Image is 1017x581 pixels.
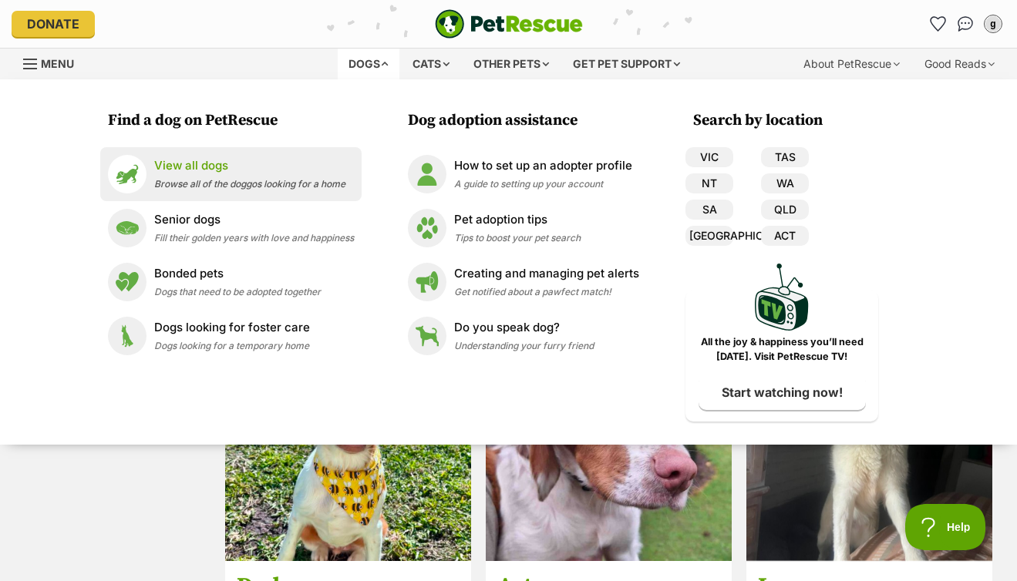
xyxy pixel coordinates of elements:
[761,200,809,220] a: QLD
[454,265,639,283] p: Creating and managing pet alerts
[408,263,446,301] img: Creating and managing pet alerts
[454,211,581,229] p: Pet adoption tips
[108,263,354,301] a: Bonded pets Bonded pets Dogs that need to be adopted together
[685,226,733,246] a: [GEOGRAPHIC_DATA]
[108,317,354,355] a: Dogs looking for foster care Dogs looking for foster care Dogs looking for a temporary home
[693,110,878,132] h3: Search by location
[408,317,639,355] a: Do you speak dog? Do you speak dog? Understanding your furry friend
[761,173,809,193] a: WA
[454,232,581,243] span: Tips to boost your pet search
[454,340,594,351] span: Understanding your furry friend
[108,209,146,247] img: Senior dogs
[402,49,460,79] div: Cats
[41,57,74,70] span: Menu
[435,9,583,39] a: PetRescue
[699,374,866,410] a: Start watching now!
[154,178,345,190] span: Browse all of the doggos looking for a home
[408,317,446,355] img: Do you speak dog?
[685,173,733,193] a: NT
[454,178,603,190] span: A guide to setting up your account
[697,335,867,364] p: All the joy & happiness you’ll need [DATE]. Visit PetRescue TV!
[408,263,639,301] a: Creating and managing pet alerts Creating and managing pet alerts Get notified about a pawfect ma...
[925,12,1005,36] ul: Account quick links
[108,209,354,247] a: Senior dogs Senior dogs Fill their golden years with love and happiness
[108,155,146,193] img: View all dogs
[154,265,321,283] p: Bonded pets
[408,155,639,193] a: How to set up an adopter profile How to set up an adopter profile A guide to setting up your account
[454,319,594,337] p: Do you speak dog?
[108,317,146,355] img: Dogs looking for foster care
[914,49,1005,79] div: Good Reads
[154,157,345,175] p: View all dogs
[958,16,974,32] img: chat-41dd97257d64d25036548639549fe6c8038ab92f7586957e7f3b1b290dea8141.svg
[562,49,691,79] div: Get pet support
[154,211,354,229] p: Senior dogs
[685,147,733,167] a: VIC
[981,12,1005,36] button: My account
[154,286,321,297] span: Dogs that need to be adopted together
[761,226,809,246] a: ACT
[454,286,611,297] span: Get notified about a pawfect match!
[338,49,399,79] div: Dogs
[985,16,1001,32] div: g
[408,209,446,247] img: Pet adoption tips
[154,319,310,337] p: Dogs looking for foster care
[408,155,446,193] img: How to set up an adopter profile
[23,49,85,76] a: Menu
[12,11,95,37] a: Donate
[685,200,733,220] a: SA
[408,209,639,247] a: Pet adoption tips Pet adoption tips Tips to boost your pet search
[435,9,583,39] img: logo-e224e6f780fb5917bec1dbf3a21bbac754714ae5b6737aabdf751b685950b380.svg
[953,12,978,36] a: Conversations
[154,340,309,351] span: Dogs looking for a temporary home
[408,110,647,132] h3: Dog adoption assistance
[108,155,354,193] a: View all dogs View all dogs Browse all of the doggos looking for a home
[454,157,632,175] p: How to set up an adopter profile
[108,110,362,132] h3: Find a dog on PetRescue
[463,49,560,79] div: Other pets
[905,504,986,550] iframe: Help Scout Beacon - Open
[761,147,809,167] a: TAS
[793,49,911,79] div: About PetRescue
[108,263,146,301] img: Bonded pets
[925,12,950,36] a: Favourites
[154,232,354,243] span: Fill their golden years with love and happiness
[755,264,809,331] img: PetRescue TV logo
